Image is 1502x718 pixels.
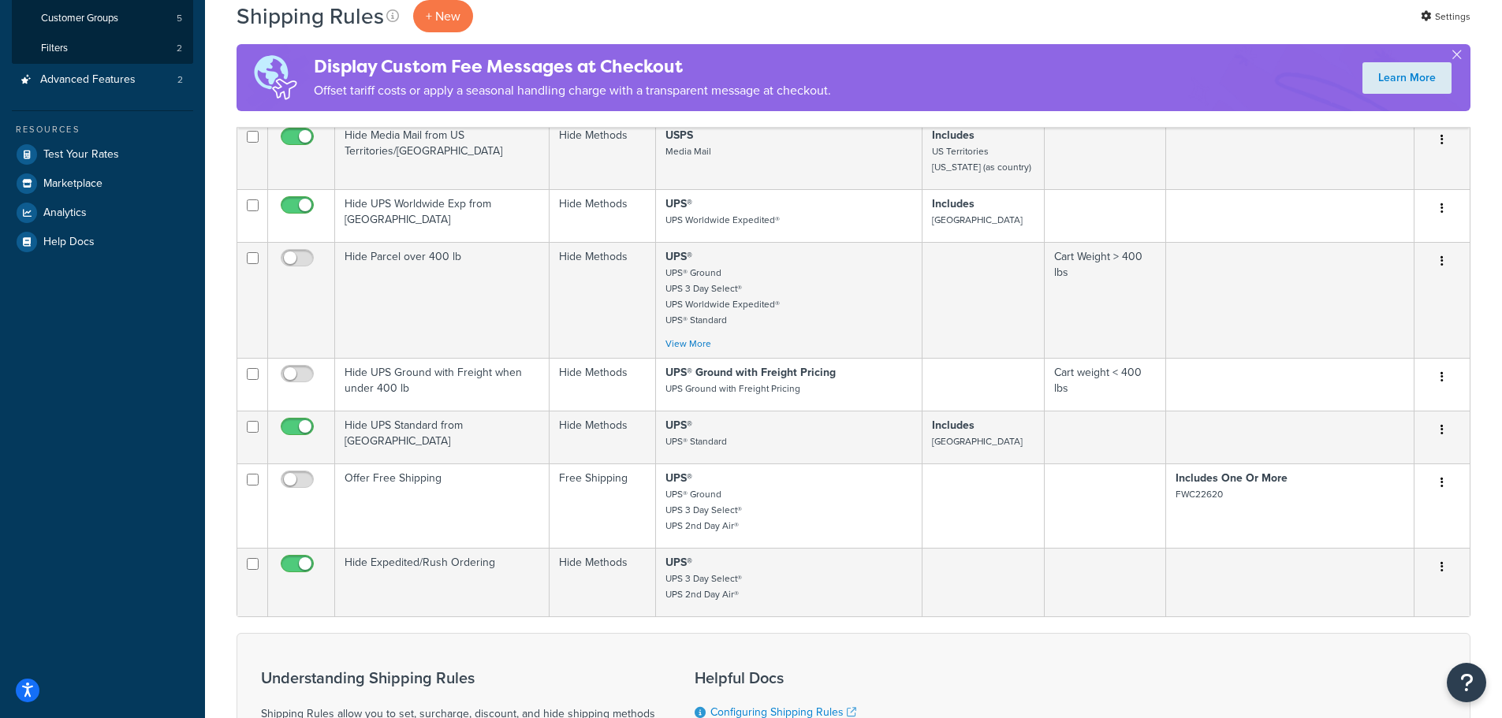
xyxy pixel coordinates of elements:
span: Advanced Features [40,73,136,87]
a: View More [665,337,711,351]
td: Hide Methods [550,242,656,358]
span: 2 [177,42,182,55]
strong: USPS [665,127,693,143]
strong: UPS® Ground with Freight Pricing [665,364,836,381]
strong: UPS® [665,417,692,433]
td: Hide UPS Standard from [GEOGRAPHIC_DATA] [335,411,550,463]
small: US Territories [US_STATE] (as country) [932,144,1031,174]
td: Hide Methods [550,548,656,616]
strong: UPS® [665,195,692,212]
a: Filters 2 [12,34,193,63]
a: Customer Groups 5 [12,4,193,33]
small: UPS 3 Day Select® UPS 2nd Day Air® [665,571,742,601]
strong: Includes [932,195,975,212]
strong: Includes One Or More [1176,470,1288,486]
span: 5 [177,12,182,25]
h3: Helpful Docs [695,669,953,686]
img: duties-banner-06bc72dcb5fe05cb3f9472aba00be2ae8eb53ab6f0d8bb03d382ba314ac3c341.png [237,44,314,111]
a: Analytics [12,199,193,227]
span: 2 [177,73,183,87]
td: Cart Weight > 400 lbs [1045,242,1166,358]
td: Hide UPS Worldwide Exp from [GEOGRAPHIC_DATA] [335,189,550,242]
span: Customer Groups [41,12,118,25]
strong: UPS® [665,554,692,571]
small: UPS® Standard [665,434,727,448]
span: Marketplace [43,177,102,191]
small: UPS Worldwide Expedited® [665,213,780,227]
span: Help Docs [43,236,95,249]
td: Hide Parcel over 400 lb [335,242,550,358]
div: Resources [12,123,193,136]
strong: Includes [932,127,975,143]
a: Learn More [1362,62,1452,94]
strong: Includes [932,417,975,433]
h1: Shipping Rules [237,1,384,32]
strong: UPS® [665,248,692,265]
a: Settings [1421,6,1470,28]
small: UPS Ground with Freight Pricing [665,381,800,396]
button: Open Resource Center [1447,663,1486,702]
td: Hide Methods [550,189,656,242]
li: Filters [12,34,193,63]
td: Hide UPS Ground with Freight when under 400 lb [335,358,550,411]
td: Hide Expedited/Rush Ordering [335,548,550,616]
td: Hide Methods [550,358,656,411]
td: Hide Methods [550,411,656,463]
a: Test Your Rates [12,140,193,169]
td: Hide Methods [550,121,656,189]
small: UPS® Ground UPS 3 Day Select® UPS Worldwide Expedited® UPS® Standard [665,266,780,327]
li: Advanced Features [12,65,193,95]
span: Analytics [43,206,87,220]
small: FWC22620 [1176,487,1223,501]
td: Cart weight < 400 lbs [1045,358,1166,411]
a: Marketplace [12,169,193,198]
small: Media Mail [665,144,711,158]
small: UPS® Ground UPS 3 Day Select® UPS 2nd Day Air® [665,487,742,533]
td: Hide Media Mail from US Territories/[GEOGRAPHIC_DATA] [335,121,550,189]
small: [GEOGRAPHIC_DATA] [932,434,1023,448]
a: Advanced Features 2 [12,65,193,95]
a: Help Docs [12,228,193,256]
td: Free Shipping [550,463,656,548]
li: Customer Groups [12,4,193,33]
td: Offer Free Shipping [335,463,550,548]
p: Offset tariff costs or apply a seasonal handling charge with a transparent message at checkout. [314,80,831,102]
span: Filters [41,42,68,55]
h3: Understanding Shipping Rules [261,669,655,686]
strong: UPS® [665,470,692,486]
span: Test Your Rates [43,148,119,162]
small: [GEOGRAPHIC_DATA] [932,213,1023,227]
h4: Display Custom Fee Messages at Checkout [314,54,831,80]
